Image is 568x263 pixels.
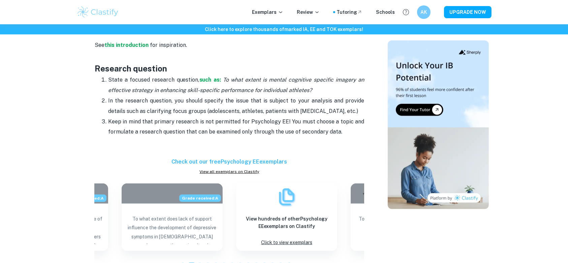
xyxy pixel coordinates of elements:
[444,6,492,18] button: UPGRADE NOW
[122,183,223,251] a: Blog exemplar: To what extent does lack of support inflGrade received:ATo what extent does lack o...
[1,26,567,33] h6: Click here to explore thousands of marked IA, EE and TOK exemplars !
[95,169,364,175] a: View all exemplars on Clastify
[76,5,119,19] img: Clastify logo
[108,77,364,93] i: To what extent is mental cognitive specific imagery an effective strategy in enhancing skill-spec...
[420,8,428,16] h6: AK
[95,50,364,75] h3: Research question
[417,5,431,19] button: AK
[252,8,283,16] p: Exemplars
[104,42,149,48] a: this introduction
[351,183,452,251] a: Blog exemplar: To what extent do violent video-games inTo what extent do violent video-games incr...
[127,214,217,244] p: To what extent does lack of support influence the development of depressive symptoms in [DEMOGRAP...
[297,8,320,16] p: Review
[95,158,364,166] h6: Check out our free Psychology EE exemplars
[108,96,364,116] p: In the research question, you should specify the issue that is subject to your analysis and provi...
[337,8,362,16] a: Tutoring
[236,183,337,251] a: ExemplarsView hundreds of otherPsychology EEexemplars on ClastifyClick to view exemplars
[108,117,364,137] p: Keep in mind that primary research is not permitted for Psychology EE! You must choose a topic an...
[108,75,364,95] p: State a focused research question,
[400,6,412,18] button: Help and Feedback
[179,195,221,202] span: Grade received: A
[95,40,364,50] p: See for inspiration.
[388,40,489,209] img: Thumbnail
[199,77,221,83] a: such as:
[277,187,297,207] img: Exemplars
[356,214,446,244] p: To what extent do violent video-games increase aggressive behaviour in adolescents?
[242,215,332,230] h6: View hundreds of other Psychology EE exemplars on Clastify
[261,238,312,247] p: Click to view exemplars
[376,8,395,16] a: Schools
